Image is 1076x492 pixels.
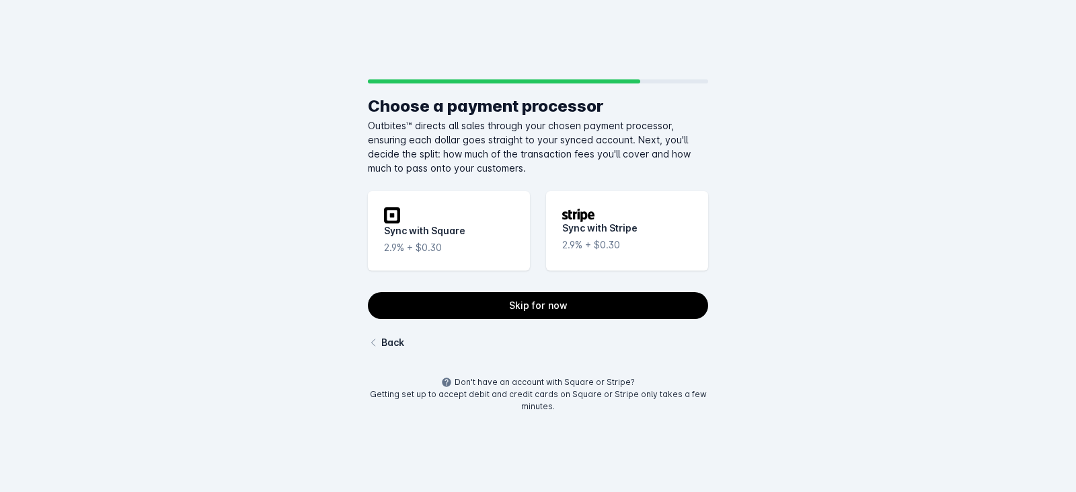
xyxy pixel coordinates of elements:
div: Outbites™ directs all sales through your chosen payment processor, ensuring each dollar goes stra... [368,118,709,175]
p: Don't have an account with Square or Stripe? [455,376,635,388]
p: Getting set up to accept debit and credit cards on Square or Stripe only takes a few minutes. [368,388,709,413]
div: 2.9% + $0.30 [384,240,442,254]
div: Choose a payment processor [368,94,709,118]
div: Sync with Square [384,223,465,238]
div: Skip for now [509,301,568,310]
button: continue [368,292,709,319]
div: Back [381,335,404,349]
div: 2.9% + $0.30 [562,238,620,252]
div: Sync with Stripe [562,221,638,235]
